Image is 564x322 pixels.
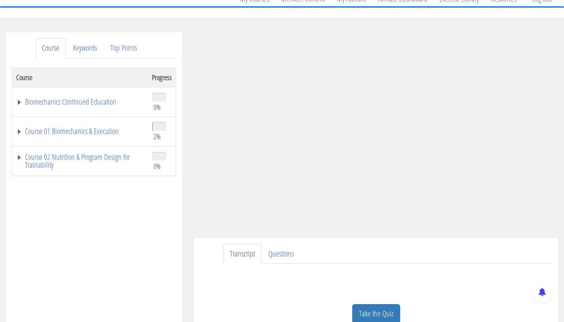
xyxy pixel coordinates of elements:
[154,162,161,171] span: 0%
[16,98,144,106] a: Biomechanics Continued Education
[104,38,143,58] a: Top Points
[224,244,261,264] a: Transcript
[36,38,66,58] a: Course
[154,103,161,111] span: 0%
[16,127,144,135] a: Course 01 Biomechanics & Execution
[148,68,176,87] th: Progress
[16,153,144,169] a: Course 02 Nutrition & Program Design for Trainability
[262,244,300,264] a: Questions
[154,132,161,141] span: 2%
[66,38,103,58] a: Keywords
[12,68,148,87] th: Course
